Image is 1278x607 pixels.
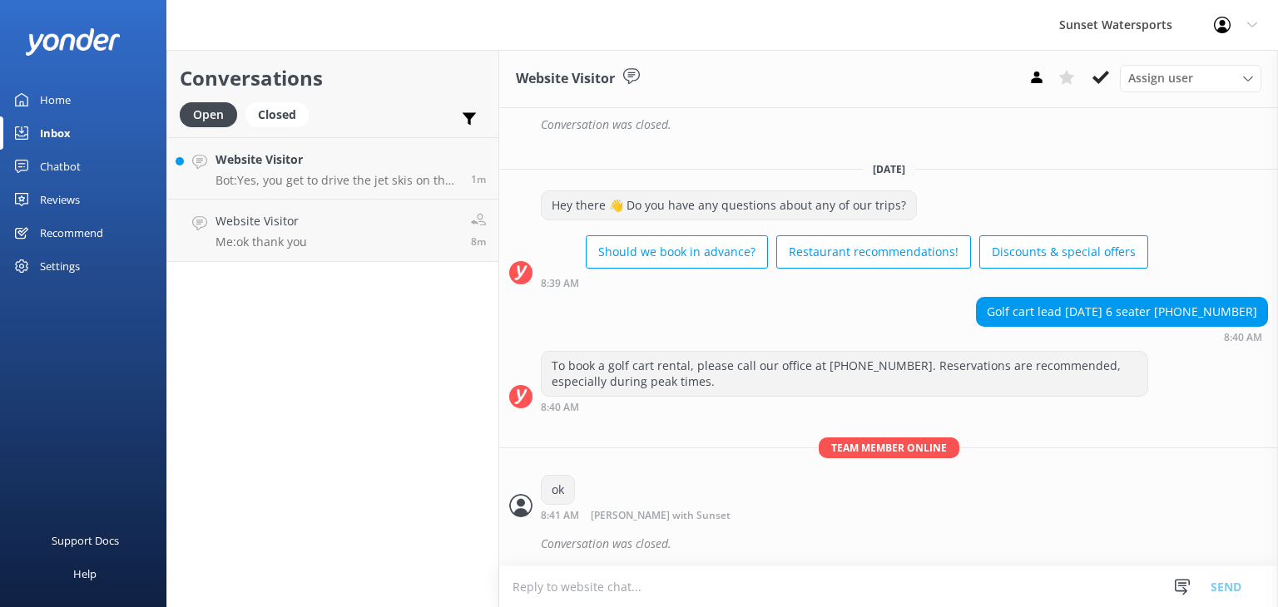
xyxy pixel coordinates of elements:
[586,235,768,269] button: Should we book in advance?
[541,402,579,412] strong: 8:40 AM
[509,111,1268,139] div: 2025-08-27T15:21:07.416
[977,298,1267,326] div: Golf cart lead [DATE] 6 seater [PHONE_NUMBER]
[40,216,103,249] div: Recommend
[541,509,785,521] div: Aug 28 2025 07:41am (UTC -05:00) America/Cancun
[976,331,1268,343] div: Aug 28 2025 07:40am (UTC -05:00) America/Cancun
[245,105,317,123] a: Closed
[541,511,579,521] strong: 8:41 AM
[541,530,1268,558] div: Conversation was closed.
[1120,65,1261,91] div: Assign User
[819,437,959,458] span: Team member online
[73,557,97,590] div: Help
[471,172,486,186] span: Aug 28 2025 04:18pm (UTC -05:00) America/Cancun
[542,476,574,504] div: ok
[471,234,486,249] span: Aug 28 2025 04:11pm (UTC -05:00) America/Cancun
[1224,333,1262,343] strong: 8:40 AM
[25,28,121,56] img: yonder-white-logo.png
[1128,69,1193,87] span: Assign user
[40,83,71,116] div: Home
[516,68,615,90] h3: Website Visitor
[40,116,71,150] div: Inbox
[180,62,486,94] h2: Conversations
[215,212,307,230] h4: Website Visitor
[215,234,307,249] p: Me: ok thank you
[776,235,971,269] button: Restaurant recommendations!
[541,401,1148,412] div: Aug 28 2025 07:40am (UTC -05:00) America/Cancun
[509,530,1268,558] div: 2025-08-28T15:30:04.472
[180,105,245,123] a: Open
[40,249,80,283] div: Settings
[215,151,458,169] h4: Website Visitor
[40,183,80,216] div: Reviews
[591,511,731,521] span: [PERSON_NAME] with Sunset
[541,111,1268,139] div: Conversation was closed.
[40,150,81,183] div: Chatbot
[542,191,916,220] div: Hey there 👋 Do you have any questions about any of our trips?
[541,277,1148,289] div: Aug 28 2025 07:39am (UTC -05:00) America/Cancun
[52,524,119,557] div: Support Docs
[863,162,915,176] span: [DATE]
[167,137,498,200] a: Website VisitorBot:Yes, you get to drive the jet skis on the Jet Ski Tour. Each jet ski can carry...
[979,235,1148,269] button: Discounts & special offers
[245,102,309,127] div: Closed
[542,352,1147,396] div: To book a golf cart rental, please call our office at [PHONE_NUMBER]. Reservations are recommende...
[541,279,579,289] strong: 8:39 AM
[180,102,237,127] div: Open
[215,173,458,188] p: Bot: Yes, you get to drive the jet skis on the Jet Ski Tour. Each jet ski can carry up to 2 rider...
[167,200,498,262] a: Website VisitorMe:ok thank you8m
